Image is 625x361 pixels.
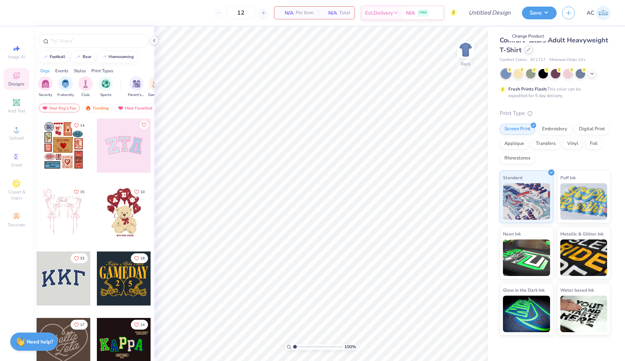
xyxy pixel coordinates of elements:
img: Metallic & Glitter Ink [560,239,607,276]
span: Neon Ink [503,230,521,238]
img: Glow in the Dark Ink [503,296,550,332]
img: Water based Ink [560,296,607,332]
span: N/A [406,9,415,17]
div: Rhinestones [500,153,535,164]
div: Vinyl [562,138,583,149]
button: filter button [78,76,93,98]
img: Standard [503,183,550,220]
span: 10 [140,190,145,194]
div: Print Types [91,68,113,74]
img: most_fav.gif [118,105,124,111]
strong: Need help? [27,338,53,345]
span: Standard [503,174,522,181]
div: Embroidery [537,124,572,135]
button: Like [71,253,88,263]
div: filter for Club [78,76,93,98]
button: Like [131,320,148,330]
img: Fraternity Image [61,80,69,88]
input: – – [227,6,255,19]
button: Like [131,253,148,263]
div: homecoming [109,55,134,59]
span: Metallic & Glitter Ink [560,230,603,238]
span: N/A [279,9,293,17]
div: filter for Game Day [148,76,165,98]
div: Events [55,68,68,74]
button: homecoming [97,51,137,62]
span: Comfort Colors Adult Heavyweight T-Shirt [500,36,608,54]
div: Most Favorited [114,104,156,112]
div: bear [83,55,91,59]
strong: Fresh Prints Flash: [508,86,547,92]
img: Sports Image [102,80,110,88]
button: filter button [38,76,53,98]
span: Sports [100,92,111,98]
span: # C1717 [530,57,546,63]
button: Like [71,320,88,330]
span: 33 [80,257,84,260]
div: Foil [585,138,602,149]
button: filter button [128,76,145,98]
img: Sorority Image [41,80,50,88]
span: 100 % [344,343,356,350]
span: Water based Ink [560,286,594,294]
a: AC [587,6,610,20]
span: 14 [140,323,145,327]
img: trend_line.gif [42,55,48,59]
span: Designs [8,81,24,87]
span: Sorority [39,92,52,98]
span: Clipart & logos [4,189,29,201]
div: Print Type [500,109,610,118]
div: Digital Print [574,124,610,135]
span: 14 [80,124,84,127]
span: Greek [11,162,22,168]
span: Total [339,9,350,17]
img: Club Image [82,80,90,88]
div: Styles [74,68,86,74]
button: Save [522,7,557,19]
div: filter for Sports [98,76,113,98]
span: Club [82,92,90,98]
div: Your Org's Fav [39,104,80,112]
span: Game Day [148,92,165,98]
div: Back [461,61,470,67]
img: Parent's Weekend Image [132,80,141,88]
span: Comfort Colors [500,57,527,63]
div: football [50,55,65,59]
span: Image AI [8,54,25,60]
div: Change Product [508,31,548,41]
button: Like [71,120,88,130]
span: Upload [9,135,24,141]
span: Decorate [8,222,25,228]
button: filter button [148,76,165,98]
button: filter button [57,76,74,98]
span: FREE [419,10,427,15]
span: Fraternity [57,92,74,98]
img: most_fav.gif [42,105,48,111]
img: trend_line.gif [101,55,107,59]
button: Like [140,120,148,129]
button: Like [131,187,148,197]
div: Orgs [40,68,50,74]
span: N/A [322,9,337,17]
img: trending.gif [85,105,91,111]
button: Like [71,187,88,197]
div: filter for Fraternity [57,76,74,98]
img: trend_line.gif [75,55,81,59]
div: Applique [500,138,529,149]
span: Parent's Weekend [128,92,145,98]
img: Ava Campbell [596,6,610,20]
input: Untitled Design [463,5,516,20]
div: filter for Sorority [38,76,53,98]
div: filter for Parent's Weekend [128,76,145,98]
span: 15 [80,190,84,194]
div: Screen Print [500,124,535,135]
button: bear [71,51,95,62]
button: football [38,51,69,62]
span: Puff Ink [560,174,576,181]
div: This color can be expedited for 5 day delivery. [508,86,598,99]
img: Game Day Image [152,80,161,88]
div: Transfers [531,138,560,149]
div: Trending [82,104,112,112]
img: Neon Ink [503,239,550,276]
button: filter button [98,76,113,98]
